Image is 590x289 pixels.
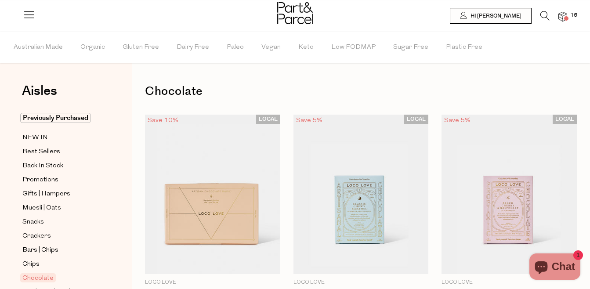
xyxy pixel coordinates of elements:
[22,113,102,123] a: Previously Purchased
[553,115,577,124] span: LOCAL
[442,278,577,286] p: Loco Love
[442,115,473,126] div: Save 5%
[298,32,314,63] span: Keto
[22,147,60,157] span: Best Sellers
[568,11,579,19] span: 15
[22,160,102,171] a: Back In Stock
[468,12,521,20] span: Hi [PERSON_NAME]
[558,12,567,21] a: 15
[22,161,63,171] span: Back In Stock
[22,259,40,270] span: Chips
[22,273,102,283] a: Chocolate
[22,133,48,143] span: NEW IN
[177,32,209,63] span: Dairy Free
[145,278,280,286] p: Loco Love
[22,217,102,228] a: Snacks
[331,32,376,63] span: Low FODMAP
[277,2,313,24] img: Part&Parcel
[22,245,102,256] a: Bars | Chips
[145,115,181,126] div: Save 10%
[145,81,577,101] h1: Chocolate
[22,203,61,213] span: Muesli | Oats
[22,146,102,157] a: Best Sellers
[20,273,56,282] span: Chocolate
[261,32,281,63] span: Vegan
[393,32,428,63] span: Sugar Free
[22,259,102,270] a: Chips
[293,115,325,126] div: Save 5%
[22,81,57,101] span: Aisles
[80,32,105,63] span: Organic
[22,245,58,256] span: Bars | Chips
[527,253,583,282] inbox-online-store-chat: Shopify online store chat
[450,8,532,24] a: Hi [PERSON_NAME]
[22,189,70,199] span: Gifts | Hampers
[22,231,102,242] a: Crackers
[256,115,280,124] span: LOCAL
[22,188,102,199] a: Gifts | Hampers
[293,278,429,286] p: Loco Love
[446,32,482,63] span: Plastic Free
[22,132,102,143] a: NEW IN
[227,32,244,63] span: Paleo
[293,115,429,274] img: Chocolate
[123,32,159,63] span: Gluten Free
[22,231,51,242] span: Crackers
[22,84,57,106] a: Aisles
[22,175,58,185] span: Promotions
[22,202,102,213] a: Muesli | Oats
[22,174,102,185] a: Promotions
[442,115,577,274] img: Chocolate
[22,217,44,228] span: Snacks
[14,32,63,63] span: Australian Made
[145,115,280,274] img: Gift Box
[20,113,91,123] span: Previously Purchased
[404,115,428,124] span: LOCAL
